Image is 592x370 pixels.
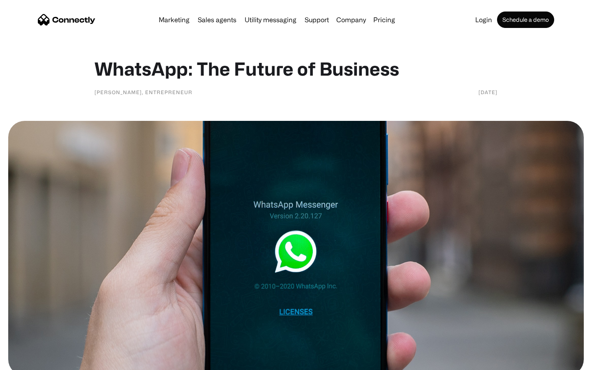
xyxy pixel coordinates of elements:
a: Sales agents [194,16,240,23]
a: home [38,14,95,26]
a: Schedule a demo [497,12,554,28]
a: Pricing [370,16,398,23]
a: Support [301,16,332,23]
div: [PERSON_NAME], Entrepreneur [95,88,192,96]
a: Login [472,16,495,23]
aside: Language selected: English [8,356,49,367]
a: Utility messaging [241,16,300,23]
div: Company [334,14,368,25]
div: [DATE] [479,88,497,96]
ul: Language list [16,356,49,367]
a: Marketing [155,16,193,23]
div: Company [336,14,366,25]
h1: WhatsApp: The Future of Business [95,58,497,80]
